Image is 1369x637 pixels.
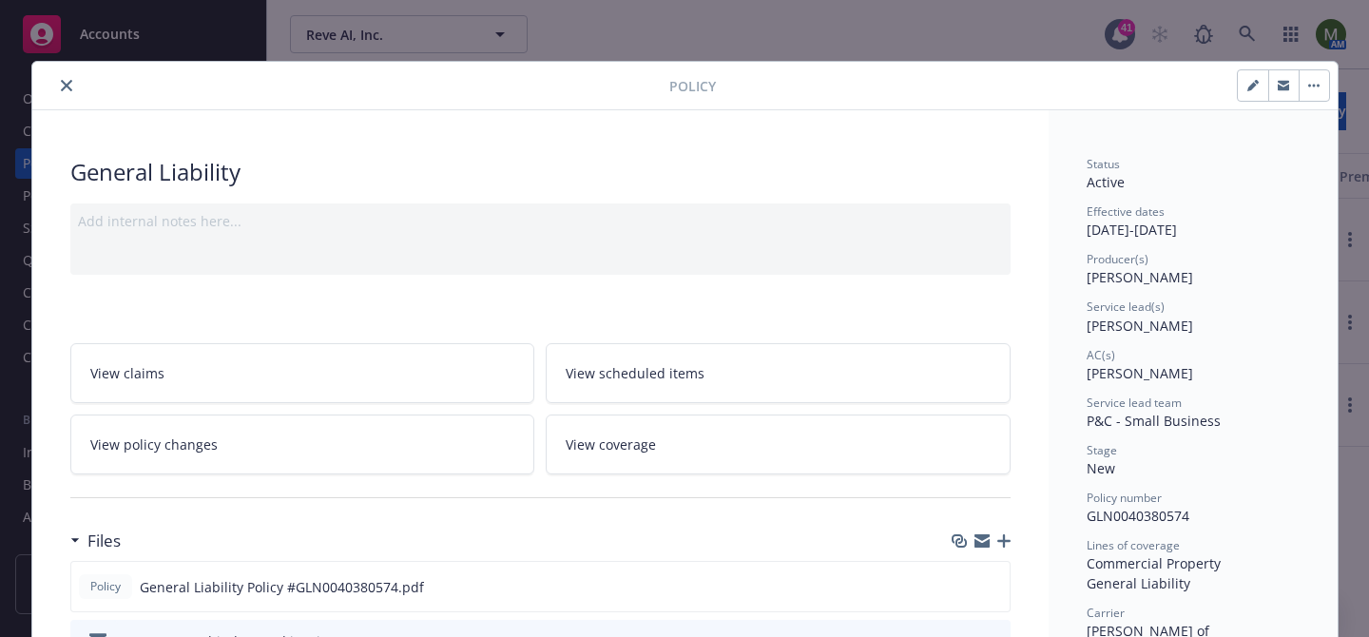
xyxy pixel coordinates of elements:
[1087,605,1125,621] span: Carrier
[1087,156,1120,172] span: Status
[1087,203,1300,240] div: [DATE] - [DATE]
[70,156,1011,188] div: General Liability
[1087,442,1117,458] span: Stage
[1087,507,1189,525] span: GLN0040380574
[1087,317,1193,335] span: [PERSON_NAME]
[566,434,656,454] span: View coverage
[1087,347,1115,363] span: AC(s)
[1087,251,1148,267] span: Producer(s)
[70,415,535,474] a: View policy changes
[1087,203,1165,220] span: Effective dates
[1087,412,1221,430] span: P&C - Small Business
[1087,459,1115,477] span: New
[78,211,1003,231] div: Add internal notes here...
[90,434,218,454] span: View policy changes
[90,363,164,383] span: View claims
[546,343,1011,403] a: View scheduled items
[140,577,424,597] span: General Liability Policy #GLN0040380574.pdf
[954,577,970,597] button: download file
[1087,364,1193,382] span: [PERSON_NAME]
[1087,490,1162,506] span: Policy number
[1087,268,1193,286] span: [PERSON_NAME]
[70,529,121,553] div: Files
[70,343,535,403] a: View claims
[1087,299,1165,315] span: Service lead(s)
[87,578,125,595] span: Policy
[1087,537,1180,553] span: Lines of coverage
[1087,395,1182,411] span: Service lead team
[55,74,78,97] button: close
[546,415,1011,474] a: View coverage
[1087,173,1125,191] span: Active
[566,363,704,383] span: View scheduled items
[1087,573,1300,593] div: General Liability
[87,529,121,553] h3: Files
[1087,553,1300,573] div: Commercial Property
[669,76,716,96] span: Policy
[985,577,1002,597] button: preview file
